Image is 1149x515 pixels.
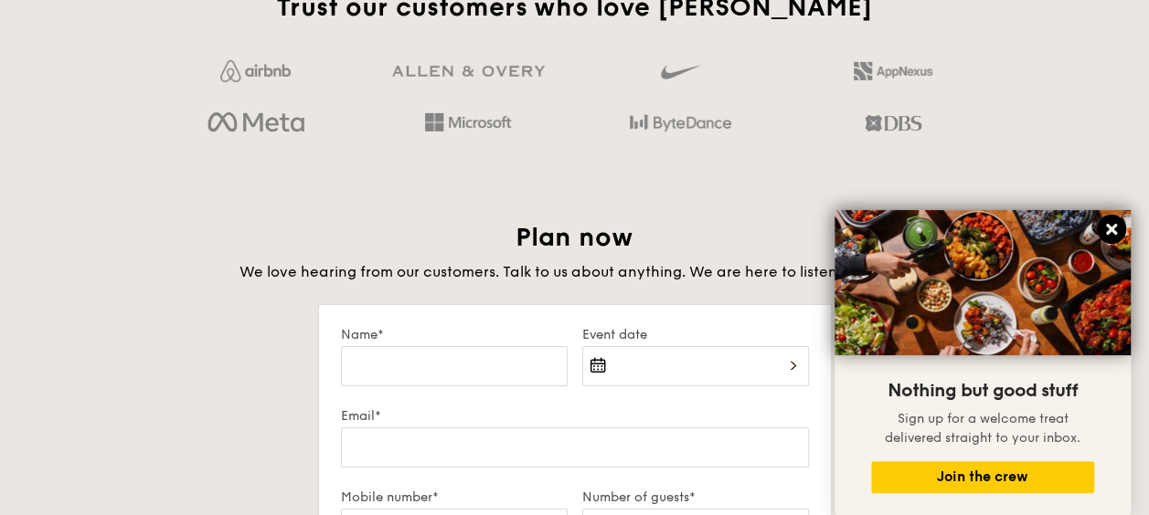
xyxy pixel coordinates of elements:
[516,222,633,253] span: Plan now
[661,57,699,88] img: gdlseuq06himwAAAABJRU5ErkJggg==
[582,327,809,342] label: Event date
[888,380,1078,402] span: Nothing but good stuff
[835,210,1131,355] img: DSC07876-Edit02-Large.jpeg
[220,60,291,82] img: Jf4Dw0UUCKFd4aYAAAAASUVORK5CYII=
[582,489,809,505] label: Number of guests*
[425,113,511,131] img: Hd4TfVa7bNwuIo1gAAAAASUVORK5CYII=
[630,108,731,139] img: bytedance.dc5c0c88.png
[865,108,920,139] img: dbs.a5bdd427.png
[392,66,545,78] img: GRg3jHAAAAABJRU5ErkJggg==
[341,327,568,342] label: Name*
[341,489,568,505] label: Mobile number*
[207,108,303,139] img: meta.d311700b.png
[239,263,910,280] span: We love hearing from our customers. Talk to us about anything. We are here to listen and help.
[1097,215,1126,244] button: Close
[341,408,809,424] label: Email*
[885,411,1080,446] span: Sign up for a welcome treat delivered straight to your inbox.
[871,461,1094,493] button: Join the crew
[854,62,932,80] img: 2L6uqdT+6BmeAFDfWP11wfMG223fXktMZIL+i+lTG25h0NjUBKOYhdW2Kn6T+C0Q7bASH2i+1JIsIulPLIv5Ss6l0e291fRVW...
